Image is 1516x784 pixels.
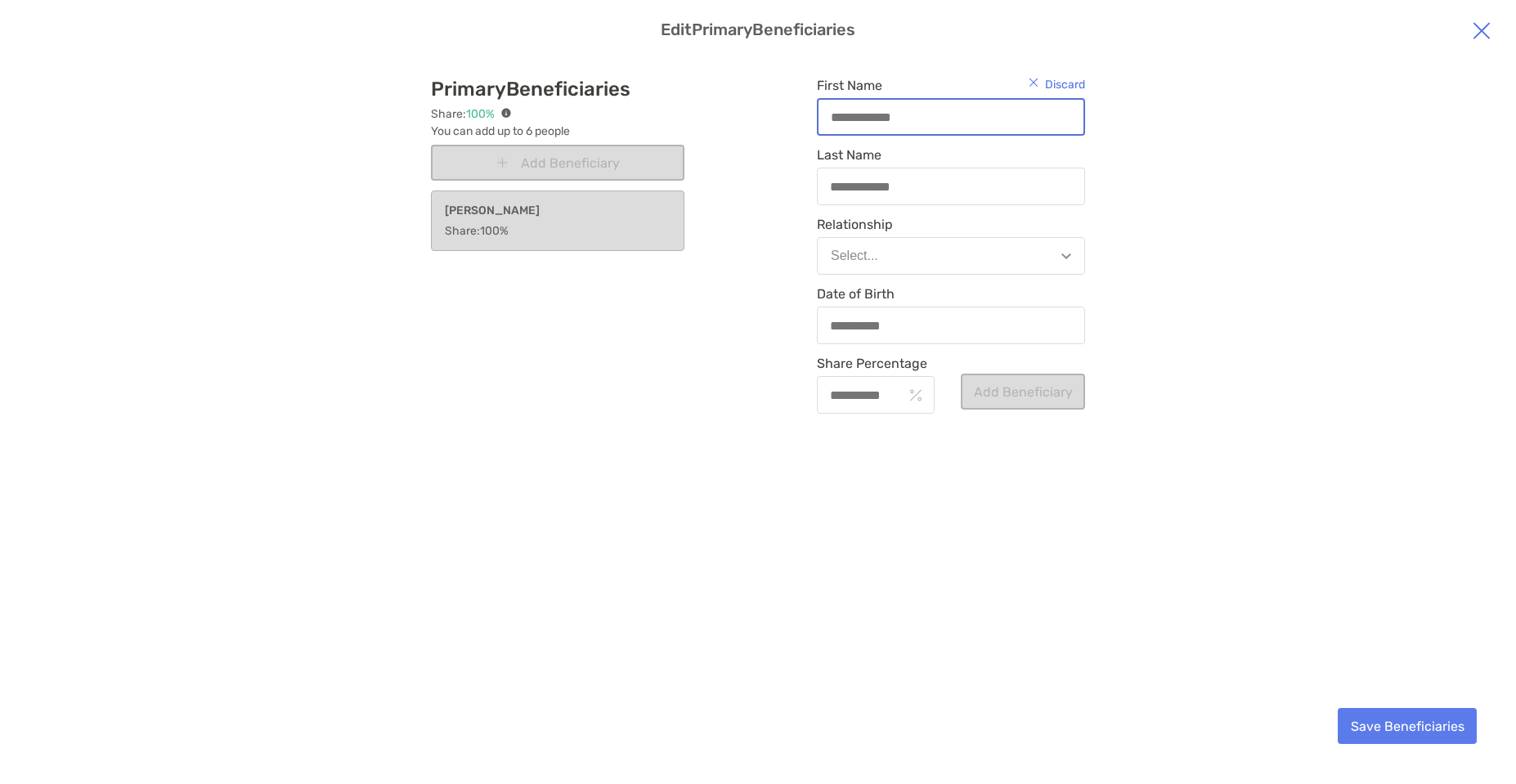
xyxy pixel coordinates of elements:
span: Last Name [817,147,1085,163]
h3: Primary Beneficiaries [431,78,684,101]
img: Open dropdown arrow [1061,253,1071,259]
span: Relationship [817,217,1085,232]
button: Save Beneficiaries [1338,708,1477,744]
span: Date of Birth [817,286,1085,302]
span: Share Percentage [817,356,935,371]
img: info [501,108,511,118]
h3: Edit Primary Beneficiaries [20,20,1496,39]
div: Select... [831,249,878,263]
input: Last Name [818,180,1084,194]
img: cross [1029,78,1038,87]
span: First Name [817,78,1085,93]
span: You can add up to 6 people [431,124,684,138]
input: Date of Birth [818,319,1084,333]
input: Share Percentageinput icon [818,388,904,402]
img: cross [1472,20,1491,40]
em: 100 % [466,107,495,121]
span: Share: [431,107,495,121]
button: Select... [817,237,1085,275]
img: input icon [910,389,922,401]
input: First Name [819,110,1083,124]
div: Discard [1029,78,1085,92]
